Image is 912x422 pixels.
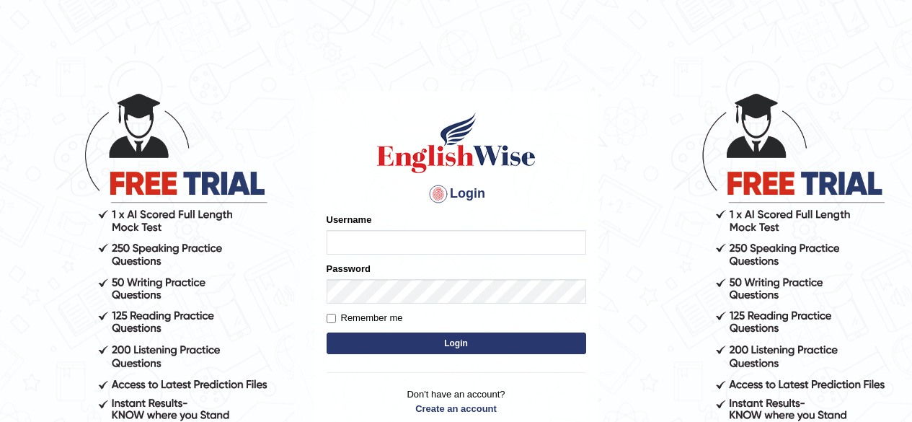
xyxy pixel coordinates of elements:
[327,402,586,416] a: Create an account
[327,183,586,206] h4: Login
[327,311,403,325] label: Remember me
[327,213,372,227] label: Username
[327,262,371,276] label: Password
[327,333,586,354] button: Login
[327,314,336,323] input: Remember me
[374,110,539,175] img: Logo of English Wise sign in for intelligent practice with AI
